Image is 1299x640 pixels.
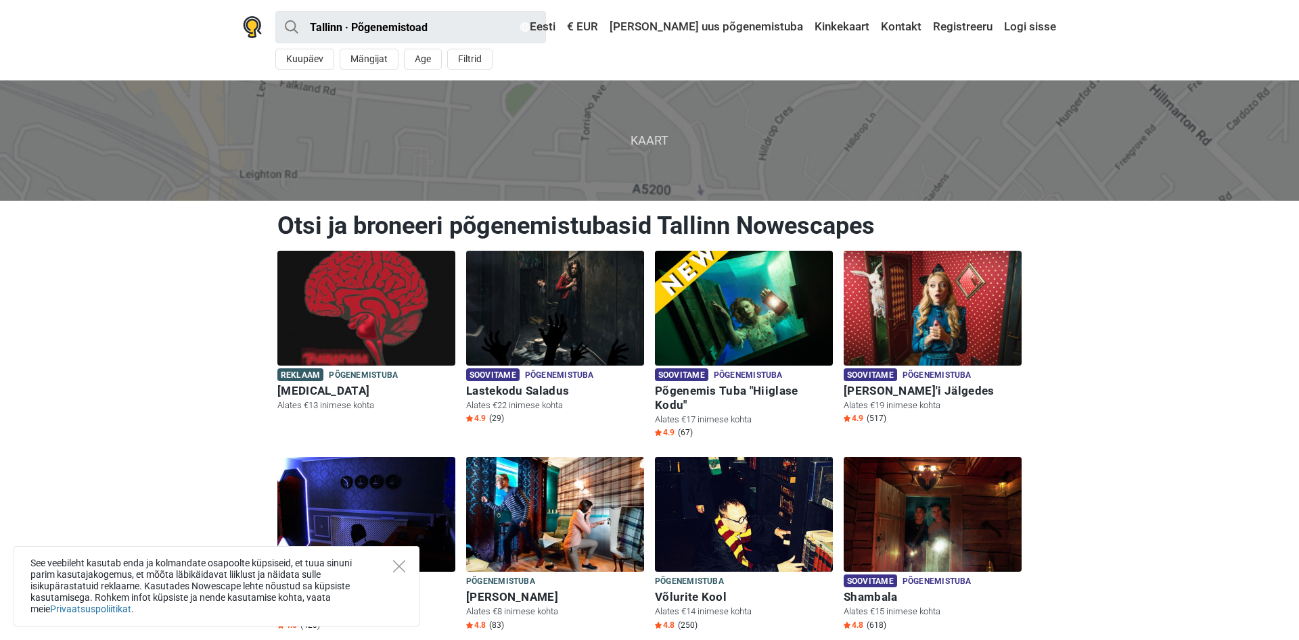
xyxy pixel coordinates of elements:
img: Alice'i Jälgedes [844,251,1022,366]
p: Alates €14 inimese kohta [655,606,833,618]
span: Põgenemistuba [466,574,535,589]
h6: Võlurite Kool [655,590,833,604]
span: 4.8 [844,620,863,631]
img: Võlurite Kool [655,457,833,572]
span: 4.8 [466,620,486,631]
a: € EUR [564,15,601,39]
img: Shambala [844,457,1022,572]
h6: Shambala [844,590,1022,604]
button: Filtrid [447,49,493,70]
a: Võlurite Kool Põgenemistuba Võlurite Kool Alates €14 inimese kohta Star4.8 (250) [655,457,833,633]
img: Lastekodu Saladus [466,251,644,366]
img: Star [655,429,662,436]
img: Star [466,415,473,422]
p: Alates €8 inimese kohta [466,606,644,618]
span: Reklaam [277,368,323,381]
img: Star [466,622,473,629]
h6: [PERSON_NAME]'i Jälgedes [844,384,1022,398]
span: (29) [489,413,504,424]
p: Alates €19 inimese kohta [844,399,1022,412]
span: 4.9 [844,413,863,424]
a: Eesti [517,15,559,39]
span: Põgenemistuba [903,574,972,589]
div: See veebileht kasutab enda ja kolmandate osapoolte küpsiseid, et tuua sinuni parim kasutajakogemu... [14,546,419,626]
button: Mängijat [340,49,398,70]
p: Alates €22 inimese kohta [466,399,644,412]
span: (83) [489,620,504,631]
img: Star [844,415,850,422]
a: Shambala Soovitame Põgenemistuba Shambala Alates €15 inimese kohta Star4.8 (618) [844,457,1022,633]
h6: [MEDICAL_DATA] [277,384,455,398]
span: Põgenemistuba [655,574,724,589]
img: Eesti [520,22,530,32]
img: Sherlock Holmes [466,457,644,572]
p: Alates €13 inimese kohta [277,399,455,412]
h6: Lastekodu Saladus [466,384,644,398]
img: Põgenemine Pangast [277,457,455,572]
h1: Otsi ja broneeri põgenemistubasid Tallinn Nowescapes [277,211,1022,241]
a: Paranoia Reklaam Põgenemistuba [MEDICAL_DATA] Alates €13 inimese kohta [277,251,455,414]
img: Nowescape logo [243,16,262,38]
span: Soovitame [466,368,520,381]
span: Soovitame [844,574,897,587]
span: (517) [867,413,886,424]
span: Soovitame [655,368,708,381]
a: Alice'i Jälgedes Soovitame Põgenemistuba [PERSON_NAME]'i Jälgedes Alates €19 inimese kohta Star4.... [844,251,1022,427]
a: Kontakt [878,15,925,39]
span: 4.9 [655,427,675,438]
span: (250) [678,620,698,631]
span: Põgenemistuba [903,368,972,383]
button: Age [404,49,442,70]
img: Põgenemis Tuba "Hiiglase Kodu" [655,251,833,366]
a: Privaatsuspoliitikat [50,604,131,614]
a: Sherlock Holmes Põgenemistuba [PERSON_NAME] Alates €8 inimese kohta Star4.8 (83) [466,457,644,633]
h6: [PERSON_NAME] [466,590,644,604]
a: Kinkekaart [811,15,873,39]
span: Põgenemistuba [714,368,783,383]
img: Star [844,622,850,629]
p: Alates €15 inimese kohta [844,606,1022,618]
span: 4.8 [655,620,675,631]
button: Close [393,560,405,572]
a: Logi sisse [1001,15,1056,39]
span: Põgenemistuba [525,368,594,383]
span: 4.9 [466,413,486,424]
img: Paranoia [277,251,455,366]
button: Kuupäev [275,49,334,70]
a: Põgenemine Pangast Soovitame Põgenemistuba Põgenemine Pangast Alates €14 inimese kohta Star4.8 (420) [277,457,455,633]
span: (67) [678,427,693,438]
p: Alates €17 inimese kohta [655,414,833,426]
span: Põgenemistuba [329,368,398,383]
a: Registreeru [930,15,996,39]
a: Lastekodu Saladus Soovitame Põgenemistuba Lastekodu Saladus Alates €22 inimese kohta Star4.9 (29) [466,251,644,427]
a: [PERSON_NAME] uus põgenemistuba [606,15,806,39]
span: (618) [867,620,886,631]
h6: Põgenemis Tuba "Hiiglase Kodu" [655,384,833,412]
img: Star [655,622,662,629]
a: Põgenemis Tuba "Hiiglase Kodu" Soovitame Põgenemistuba Põgenemis Tuba "Hiiglase Kodu" Alates €17 ... [655,251,833,441]
input: proovi “Tallinn” [275,11,546,43]
span: Soovitame [844,368,897,381]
